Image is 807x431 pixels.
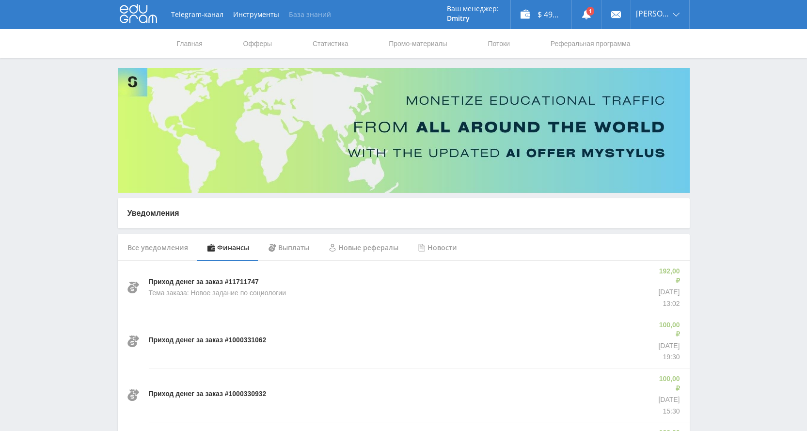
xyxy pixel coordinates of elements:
[312,29,349,58] a: Статистика
[388,29,448,58] a: Промо-материалы
[636,10,670,17] span: [PERSON_NAME]
[656,374,680,393] p: 100,00 ₽
[656,267,680,286] p: 192,00 ₽
[176,29,204,58] a: Главная
[656,320,680,339] p: 100,00 ₽
[656,407,680,416] p: 15:30
[319,234,408,261] div: Новые рефералы
[127,208,680,219] p: Уведомления
[149,288,286,298] p: Тема заказа: Новое задание по социологии
[656,352,680,362] p: 19:30
[149,335,267,345] p: Приход денег за заказ #1000331062
[656,287,680,297] p: [DATE]
[487,29,511,58] a: Потоки
[656,341,680,351] p: [DATE]
[149,277,259,287] p: Приход денег за заказ #11711747
[656,299,680,309] p: 13:02
[259,234,319,261] div: Выплаты
[198,234,259,261] div: Финансы
[408,234,467,261] div: Новости
[447,15,499,22] p: Dmitry
[242,29,273,58] a: Офферы
[550,29,632,58] a: Реферальная программа
[118,68,690,193] img: Banner
[447,5,499,13] p: Ваш менеджер:
[118,234,198,261] div: Все уведомления
[656,395,680,405] p: [DATE]
[149,389,267,399] p: Приход денег за заказ #1000330932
